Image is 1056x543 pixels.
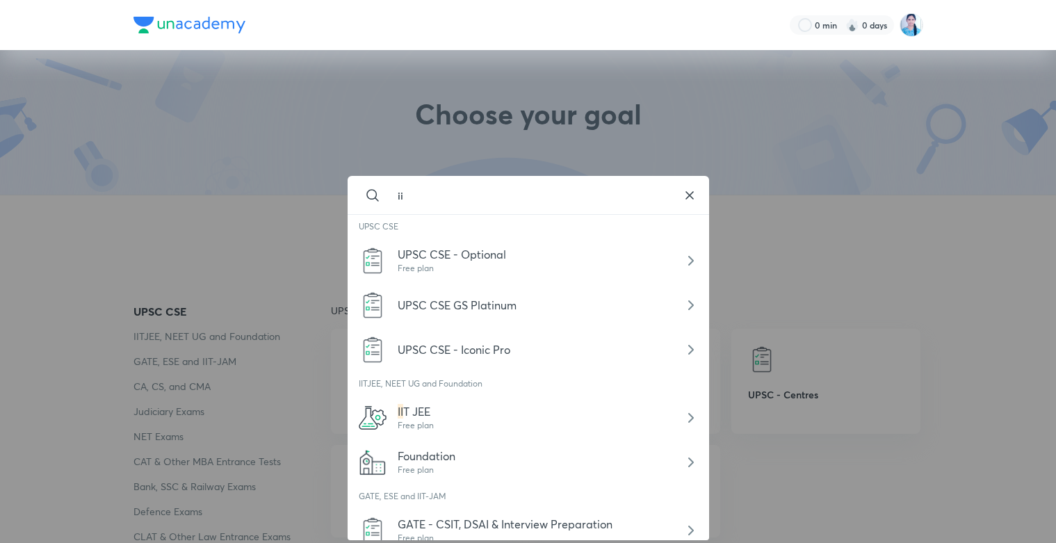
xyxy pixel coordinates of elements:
div: Free plan [398,419,434,432]
span: GATE - CSIT, DSAI & Interview Preparation [398,517,612,531]
img: Company Logo [133,17,245,33]
span: Foundation [398,448,455,463]
input: Search for your goal [387,177,670,214]
img: streak [845,18,859,32]
span: UPSC CSE - Iconic Pro [398,342,510,357]
span: UPSC CSE - Optional [398,247,506,261]
img: Isha Goyal [900,13,923,37]
span: T JEE [403,404,430,419]
div: Free plan [398,262,506,275]
h1: Choose your goal [415,97,642,147]
span: II [398,404,403,419]
div: Free plan [398,464,455,476]
span: UPSC CSE GS Platinum [398,298,517,312]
